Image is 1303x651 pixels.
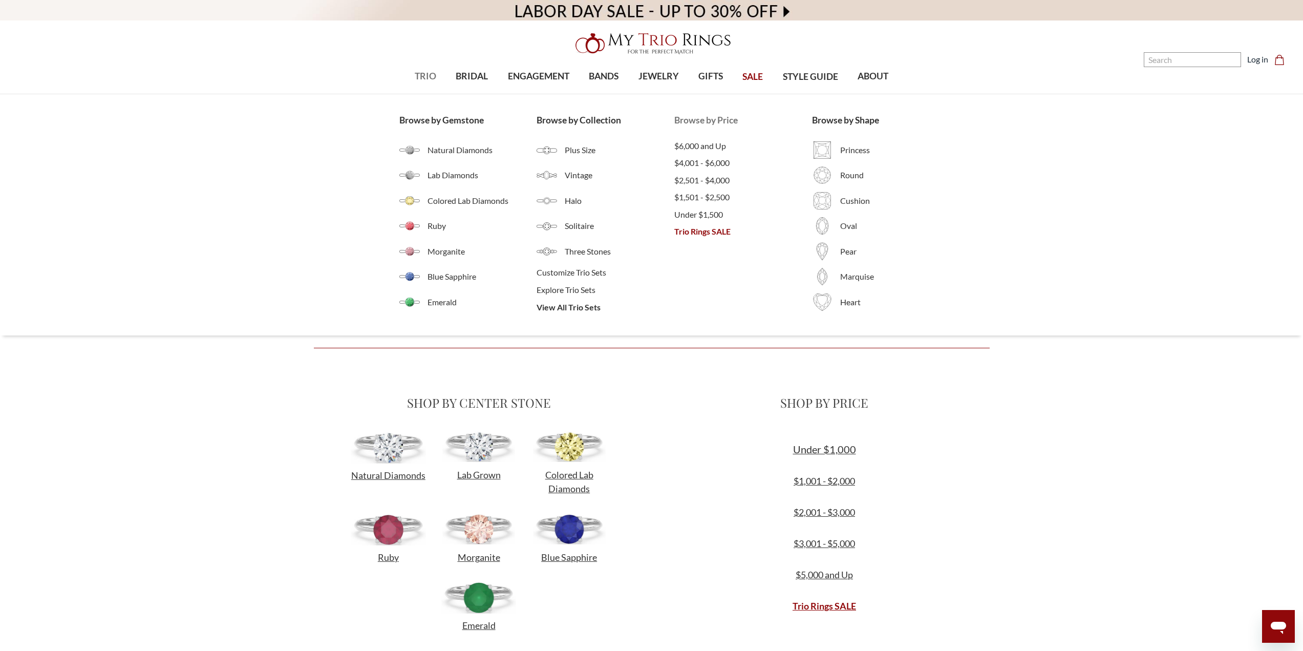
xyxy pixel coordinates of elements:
[399,266,420,287] img: Blue Sapphire
[456,70,488,83] span: BRIDAL
[428,169,537,181] span: Lab Diamonds
[848,60,898,93] a: ABOUT
[840,296,904,308] span: Heart
[840,270,904,283] span: Marquise
[537,191,674,211] a: Halo
[458,553,500,562] a: Morganite
[840,144,904,156] span: Princess
[674,174,812,186] a: $2,501 - $4,000
[579,60,628,93] a: BANDS
[399,165,537,185] a: Lab Diamonds
[545,469,593,494] span: Colored Lab Diamonds
[457,470,501,480] a: Lab Grown
[537,140,674,160] a: Plus Size
[858,70,888,83] span: ABOUT
[399,292,420,312] img: Emerald
[537,114,674,127] a: Browse by Collection
[462,621,496,631] a: Emerald
[462,620,496,631] span: Emerald
[674,114,812,127] a: Browse by Price
[840,195,904,207] span: Cushion
[812,292,904,312] a: Heart
[378,552,399,563] span: Ruby
[674,157,812,169] a: $4,001 - $6,000
[674,191,812,203] a: $1,501 - $2,500
[537,284,674,296] a: Explore Trio Sets
[537,216,674,236] a: Solitaire
[812,140,904,160] a: Princess
[812,241,904,262] a: Pear
[537,191,557,211] img: Halo
[783,70,838,83] span: STYLE GUIDE
[794,538,855,549] a: $3,001 - $5,000
[457,469,501,480] span: Lab Grown
[399,216,537,236] a: Ruby
[1274,53,1291,66] a: Cart with 0 items
[589,70,618,83] span: BANDS
[674,208,812,221] span: Under $1,500
[415,70,436,83] span: TRIO
[537,165,674,185] a: Vintage
[812,191,904,211] a: Cushion
[428,270,537,283] span: Blue Sapphire
[638,70,679,83] span: JEWELRY
[537,301,674,313] a: View All Trio Sets
[565,195,674,207] span: Halo
[428,296,537,308] span: Emerald
[653,93,664,94] button: submenu toggle
[533,93,544,94] button: submenu toggle
[1247,53,1268,66] a: Log in
[793,445,856,455] a: Under $1,000
[541,552,597,563] span: Blue Sapphire
[794,475,855,487] a: $1,001 - $2,000
[428,195,537,207] span: Colored Lab Diamonds
[399,114,537,127] a: Browse by Gemstone
[674,140,812,152] a: $6,000 and Up
[446,60,498,93] a: BRIDAL
[428,144,537,156] span: Natural Diamonds
[793,600,856,612] a: Trio Rings SALE
[840,169,904,181] span: Round
[565,245,674,258] span: Three Stones
[796,569,853,580] a: $5,000 and Up
[706,93,716,94] button: submenu toggle
[1262,610,1295,643] iframe: Button to launch messaging window
[793,443,856,455] span: Under $1,000
[399,216,420,236] img: Ruby
[467,93,477,94] button: submenu toggle
[399,241,537,262] a: Morganite
[1274,55,1285,65] svg: cart.cart_preview
[689,60,733,93] a: GIFTS
[565,144,674,156] span: Plus Size
[565,169,674,181] span: Vintage
[399,191,537,211] a: Colored Lab Diamonds
[812,266,904,287] a: Marquise
[537,216,557,236] img: Solitaire
[565,220,674,232] span: Solitaire
[674,225,812,238] a: Trio Rings SALE
[733,60,773,94] a: SALE
[742,70,763,83] span: SALE
[628,60,688,93] a: JEWELRY
[840,220,904,232] span: Oval
[541,553,597,562] a: Blue Sapphire
[428,220,537,232] span: Ruby
[537,241,557,262] img: Three Stones
[840,245,904,258] span: Pear
[498,60,579,93] a: ENGAGEMENT
[537,140,557,160] img: Plus Size
[1144,52,1241,67] input: Search and use arrows or TAB to navigate results
[314,394,644,411] h2: SHOP BY CENTER STONE
[545,470,593,494] a: Colored Lab Diamonds
[537,266,674,279] a: Customize Trio Sets
[378,27,925,60] a: My Trio Rings
[405,60,446,93] a: TRIO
